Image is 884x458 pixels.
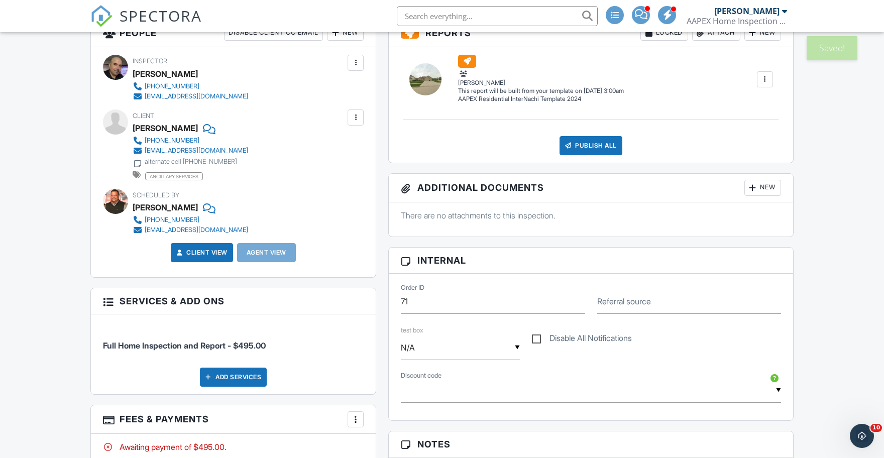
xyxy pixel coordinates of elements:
div: [EMAIL_ADDRESS][DOMAIN_NAME] [145,147,248,155]
div: [PERSON_NAME] [714,6,780,16]
span: Inspector [133,57,167,65]
div: Awaiting payment of $495.00. [103,441,364,452]
label: Disable All Notifications [532,333,632,346]
a: Client View [174,248,228,258]
span: 10 [870,424,882,432]
a: [PHONE_NUMBER] [133,136,248,146]
label: Order ID [401,283,424,292]
div: [PERSON_NAME] [133,66,198,81]
div: Attach [692,25,740,41]
div: [PERSON_NAME] [133,200,198,215]
div: New [327,25,364,41]
div: Locked [640,25,688,41]
div: [PERSON_NAME] [133,121,198,136]
h3: People [91,19,376,47]
span: Full Home Inspection and Report - $495.00 [103,340,266,351]
div: [EMAIL_ADDRESS][DOMAIN_NAME] [145,226,248,234]
span: Scheduled By [133,191,179,199]
h3: Additional Documents [389,174,793,202]
label: Referral source [597,296,651,307]
label: test box [401,314,519,334]
a: [EMAIL_ADDRESS][DOMAIN_NAME] [133,146,248,156]
img: The Best Home Inspection Software - Spectora [90,5,113,27]
div: [EMAIL_ADDRESS][DOMAIN_NAME] [145,92,248,100]
a: [PHONE_NUMBER] [133,215,248,225]
a: [EMAIL_ADDRESS][DOMAIN_NAME] [133,225,248,235]
iframe: Intercom live chat [850,424,874,448]
div: alternate cell [PHONE_NUMBER] [145,158,237,166]
li: Service: Full Home Inspection and Report [103,322,364,359]
div: AAPEX Home Inspection Services [687,16,787,26]
div: New [744,25,781,41]
a: SPECTORA [90,14,202,35]
div: [PERSON_NAME] [458,69,624,87]
span: Client [133,112,154,120]
h3: Services & Add ons [91,288,376,314]
h3: Fees & Payments [91,405,376,434]
div: Saved! [807,36,857,60]
div: Add Services [200,368,267,387]
h3: Reports [389,19,793,47]
h3: Internal [389,248,793,274]
div: New [744,180,781,196]
h3: Notes [389,431,793,457]
div: [PHONE_NUMBER] [145,137,199,145]
a: [EMAIL_ADDRESS][DOMAIN_NAME] [133,91,248,101]
span: ancillary services [145,172,203,180]
label: Discount code [401,371,441,380]
div: AAPEX Residential InterNachi Template 2024 [458,95,624,103]
div: Disable Client CC Email [224,25,323,41]
div: [PHONE_NUMBER] [145,82,199,90]
div: [PHONE_NUMBER] [145,216,199,224]
a: [PHONE_NUMBER] [133,81,248,91]
p: There are no attachments to this inspection. [401,210,781,221]
div: This report will be built from your template on [DATE] 3:00am [458,87,624,95]
div: Publish All [560,136,622,155]
input: Search everything... [397,6,598,26]
span: SPECTORA [120,5,202,26]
